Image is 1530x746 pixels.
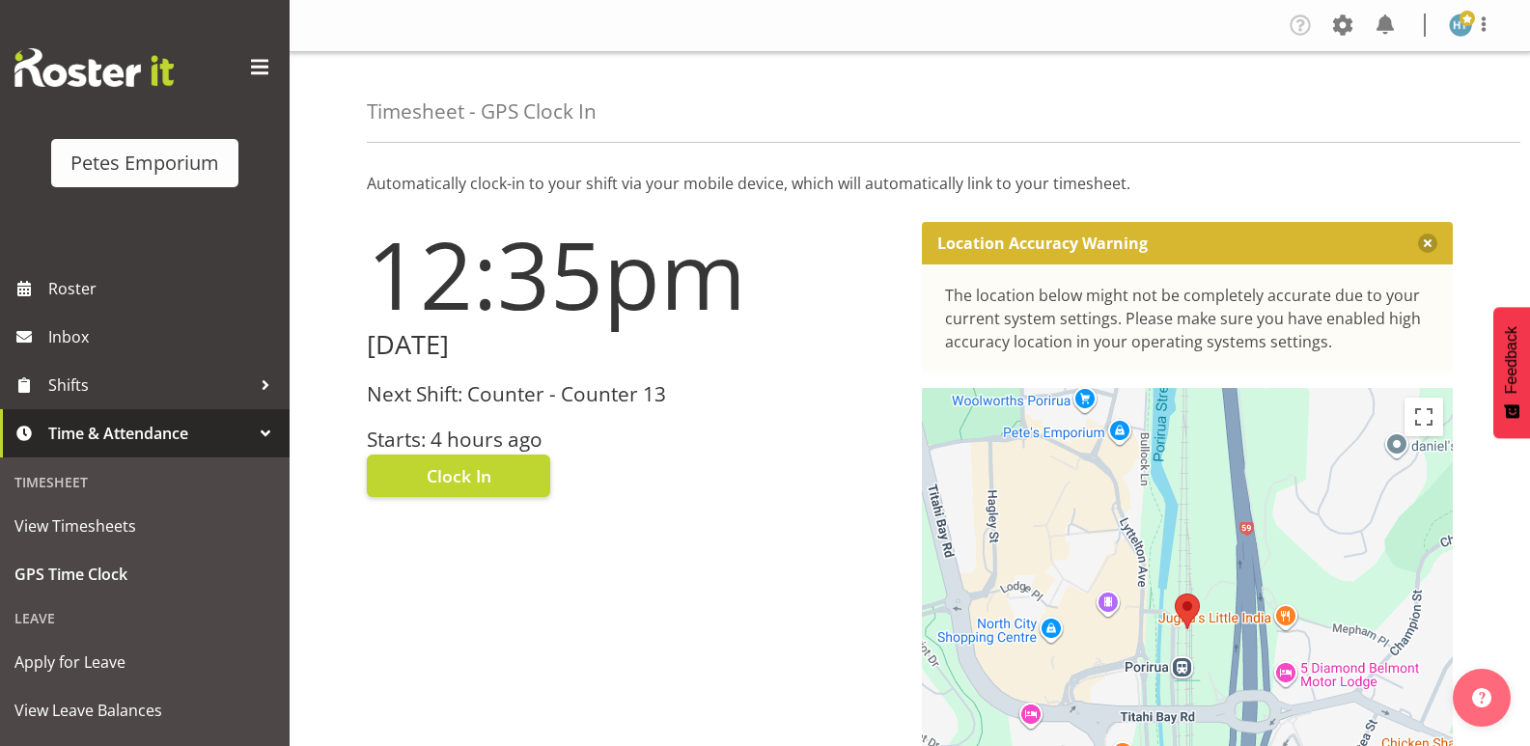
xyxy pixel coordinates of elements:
[48,274,280,303] span: Roster
[1449,14,1472,37] img: helena-tomlin701.jpg
[367,330,899,360] h2: [DATE]
[1418,234,1437,253] button: Close message
[367,428,899,451] h3: Starts: 4 hours ago
[48,322,280,351] span: Inbox
[937,234,1148,253] p: Location Accuracy Warning
[14,648,275,677] span: Apply for Leave
[5,550,285,598] a: GPS Time Clock
[367,100,597,123] h4: Timesheet - GPS Clock In
[367,222,899,326] h1: 12:35pm
[48,419,251,448] span: Time & Attendance
[5,638,285,686] a: Apply for Leave
[367,455,550,497] button: Clock In
[1472,688,1491,707] img: help-xxl-2.png
[945,284,1431,353] div: The location below might not be completely accurate due to your current system settings. Please m...
[5,598,285,638] div: Leave
[427,463,491,488] span: Clock In
[5,502,285,550] a: View Timesheets
[14,560,275,589] span: GPS Time Clock
[367,383,899,405] h3: Next Shift: Counter - Counter 13
[14,696,275,725] span: View Leave Balances
[5,462,285,502] div: Timesheet
[70,149,219,178] div: Petes Emporium
[367,172,1453,195] p: Automatically clock-in to your shift via your mobile device, which will automatically link to you...
[1503,326,1520,394] span: Feedback
[5,686,285,734] a: View Leave Balances
[14,511,275,540] span: View Timesheets
[48,371,251,400] span: Shifts
[1405,398,1443,436] button: Toggle fullscreen view
[14,48,174,87] img: Rosterit website logo
[1493,307,1530,438] button: Feedback - Show survey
